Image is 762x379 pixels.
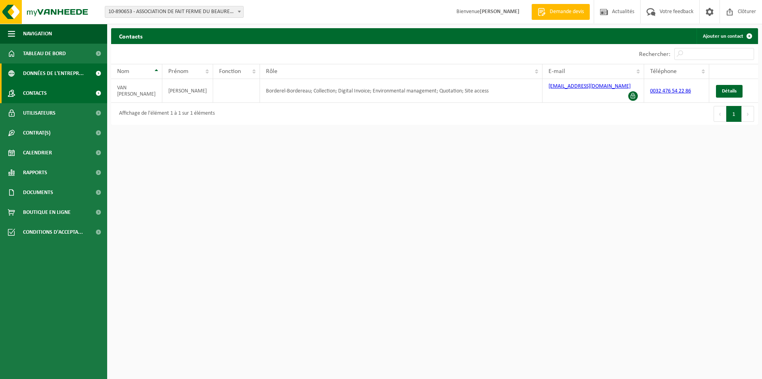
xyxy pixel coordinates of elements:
span: Détails [722,88,737,94]
a: Ajouter un contact [697,28,757,44]
a: 0032 476 54 22 86 [650,88,691,94]
span: Utilisateurs [23,103,56,123]
div: Affichage de l'élément 1 à 1 sur 1 éléments [115,107,215,121]
span: Rôle [266,68,277,75]
button: Next [742,106,754,122]
td: [PERSON_NAME] [162,79,213,103]
span: Conditions d'accepta... [23,222,83,242]
span: Prénom [168,68,189,75]
a: [EMAIL_ADDRESS][DOMAIN_NAME] [548,83,631,89]
span: Calendrier [23,143,52,163]
a: Détails [716,85,743,98]
span: Tableau de bord [23,44,66,63]
span: E-mail [548,68,565,75]
span: 10-890653 - ASSOCIATION DE FAIT FERME DU BEAUREGARD VAN ISACKER - HONNELLES [105,6,244,18]
span: Nom [117,68,129,75]
button: 1 [726,106,742,122]
span: 10-890653 - ASSOCIATION DE FAIT FERME DU BEAUREGARD VAN ISACKER - HONNELLES [105,6,243,17]
span: Contacts [23,83,47,103]
span: Rapports [23,163,47,183]
td: VAN [PERSON_NAME] [111,79,162,103]
span: Fonction [219,68,241,75]
span: Données de l'entrepr... [23,63,84,83]
span: Demande devis [548,8,586,16]
span: Documents [23,183,53,202]
strong: [PERSON_NAME] [480,9,520,15]
span: Boutique en ligne [23,202,71,222]
td: Borderel-Bordereau; Collection; Digital Invoice; Environmental management; Quotation; Site access [260,79,543,103]
span: Téléphone [650,68,677,75]
label: Rechercher: [639,51,670,58]
a: Demande devis [531,4,590,20]
button: Previous [714,106,726,122]
span: Navigation [23,24,52,44]
span: Contrat(s) [23,123,50,143]
h2: Contacts [111,28,150,44]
